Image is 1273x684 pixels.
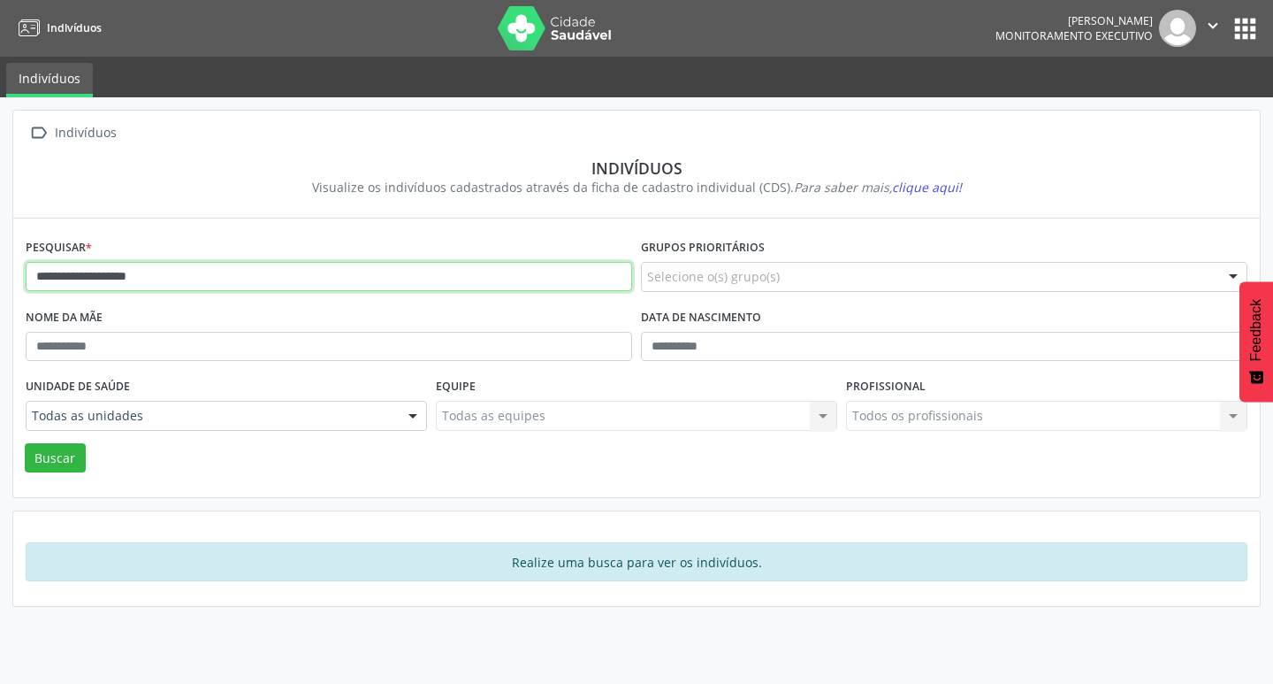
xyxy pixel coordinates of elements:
[32,407,391,425] span: Todas as unidades
[26,373,130,401] label: Unidade de saúde
[47,20,102,35] span: Indivíduos
[26,234,92,262] label: Pesquisar
[38,158,1235,178] div: Indivíduos
[26,120,51,146] i: 
[51,120,119,146] div: Indivíduos
[38,178,1235,196] div: Visualize os indivíduos cadastrados através da ficha de cadastro individual (CDS).
[641,304,761,332] label: Data de nascimento
[1239,281,1273,402] button: Feedback - Mostrar pesquisa
[846,373,926,401] label: Profissional
[436,373,476,401] label: Equipe
[641,234,765,262] label: Grupos prioritários
[26,304,103,332] label: Nome da mãe
[1230,13,1261,44] button: apps
[995,13,1153,28] div: [PERSON_NAME]
[995,28,1153,43] span: Monitoramento Executivo
[6,63,93,97] a: Indivíduos
[1196,10,1230,47] button: 
[892,179,962,196] span: clique aqui!
[1248,299,1264,361] span: Feedback
[25,443,86,473] button: Buscar
[12,13,102,42] a: Indivíduos
[794,179,962,196] i: Para saber mais,
[26,542,1247,581] div: Realize uma busca para ver os indivíduos.
[1159,10,1196,47] img: img
[26,120,119,146] a:  Indivíduos
[1203,16,1223,35] i: 
[647,267,780,286] span: Selecione o(s) grupo(s)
